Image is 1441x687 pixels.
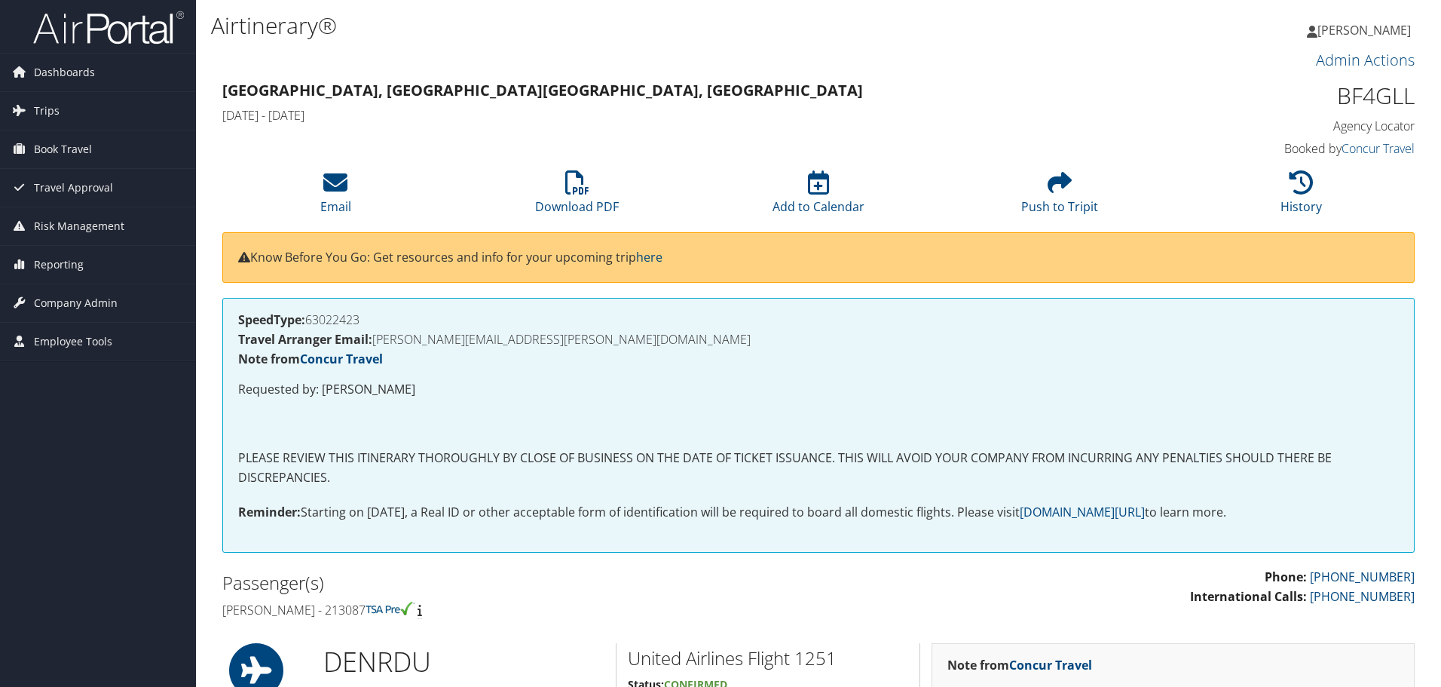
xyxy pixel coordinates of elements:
a: Add to Calendar [773,179,864,215]
a: History [1280,179,1322,215]
p: Requested by: [PERSON_NAME] [238,380,1399,400]
a: Concur Travel [1342,140,1415,157]
span: Employee Tools [34,323,112,360]
span: Travel Approval [34,169,113,207]
h4: Booked by [1134,140,1415,157]
a: Push to Tripit [1021,179,1098,215]
p: PLEASE REVIEW THIS ITINERARY THOROUGHLY BY CLOSE OF BUSINESS ON THE DATE OF TICKET ISSUANCE. THIS... [238,449,1399,487]
strong: Phone: [1265,569,1307,585]
img: tsa-precheck.png [366,602,415,615]
h4: [DATE] - [DATE] [222,107,1111,124]
h4: [PERSON_NAME] - 213087 [222,602,807,618]
span: Dashboards [34,54,95,91]
span: Reporting [34,246,84,284]
a: [PHONE_NUMBER] [1310,588,1415,605]
a: [PERSON_NAME] [1307,8,1426,53]
p: Know Before You Go: Get resources and info for your upcoming trip [238,248,1399,268]
span: [PERSON_NAME] [1317,22,1411,38]
span: Company Admin [34,284,118,322]
a: [DOMAIN_NAME][URL] [1020,504,1145,520]
h2: United Airlines Flight 1251 [628,646,908,671]
strong: Note from [947,657,1092,673]
h4: Agency Locator [1134,118,1415,134]
a: Concur Travel [1009,657,1092,673]
h1: BF4GLL [1134,80,1415,112]
h1: DEN RDU [323,643,604,681]
img: airportal-logo.png [33,10,184,45]
h4: 63022423 [238,314,1399,326]
span: Trips [34,92,60,130]
h1: Airtinerary® [211,10,1021,41]
a: Admin Actions [1316,50,1415,70]
a: Download PDF [535,179,619,215]
a: Email [320,179,351,215]
p: Starting on [DATE], a Real ID or other acceptable form of identification will be required to boar... [238,503,1399,523]
a: [PHONE_NUMBER] [1310,569,1415,585]
a: here [636,249,662,265]
strong: Note from [238,351,383,367]
span: Book Travel [34,130,92,168]
h2: Passenger(s) [222,570,807,596]
strong: Travel Arranger Email: [238,331,372,348]
h4: [PERSON_NAME][EMAIL_ADDRESS][PERSON_NAME][DOMAIN_NAME] [238,333,1399,345]
strong: International Calls: [1190,588,1307,605]
strong: SpeedType: [238,311,305,328]
strong: Reminder: [238,504,301,520]
a: Concur Travel [300,351,383,367]
span: Risk Management [34,207,124,245]
strong: [GEOGRAPHIC_DATA], [GEOGRAPHIC_DATA] [GEOGRAPHIC_DATA], [GEOGRAPHIC_DATA] [222,80,863,100]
